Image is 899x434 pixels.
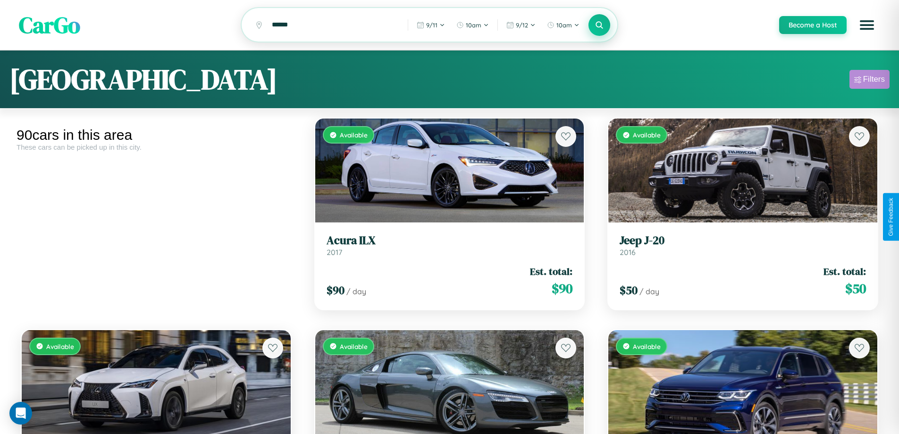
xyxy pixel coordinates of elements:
button: 9/11 [412,17,450,33]
span: 2016 [620,247,636,257]
span: / day [639,287,659,296]
span: $ 90 [552,279,572,298]
div: These cars can be picked up in this city. [17,143,296,151]
span: $ 50 [620,282,638,298]
a: Acura ILX2017 [327,234,573,257]
div: Filters [863,75,885,84]
button: 10am [542,17,584,33]
h1: [GEOGRAPHIC_DATA] [9,60,277,99]
span: 2017 [327,247,342,257]
div: 90 cars in this area [17,127,296,143]
span: 10am [466,21,481,29]
span: CarGo [19,9,80,41]
span: Available [340,342,368,350]
div: Open Intercom Messenger [9,402,32,425]
span: Est. total: [530,264,572,278]
span: $ 50 [845,279,866,298]
span: / day [346,287,366,296]
button: 9/12 [502,17,540,33]
span: $ 90 [327,282,344,298]
h3: Acura ILX [327,234,573,247]
button: 10am [452,17,494,33]
span: 9 / 11 [426,21,437,29]
button: Become a Host [779,16,847,34]
span: Available [46,342,74,350]
span: Available [633,342,661,350]
span: Est. total: [823,264,866,278]
button: Open menu [854,12,880,38]
span: Available [340,131,368,139]
h3: Jeep J-20 [620,234,866,247]
span: 10am [556,21,572,29]
button: Filters [849,70,890,89]
div: Give Feedback [888,198,894,236]
span: Available [633,131,661,139]
a: Jeep J-202016 [620,234,866,257]
span: 9 / 12 [516,21,528,29]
